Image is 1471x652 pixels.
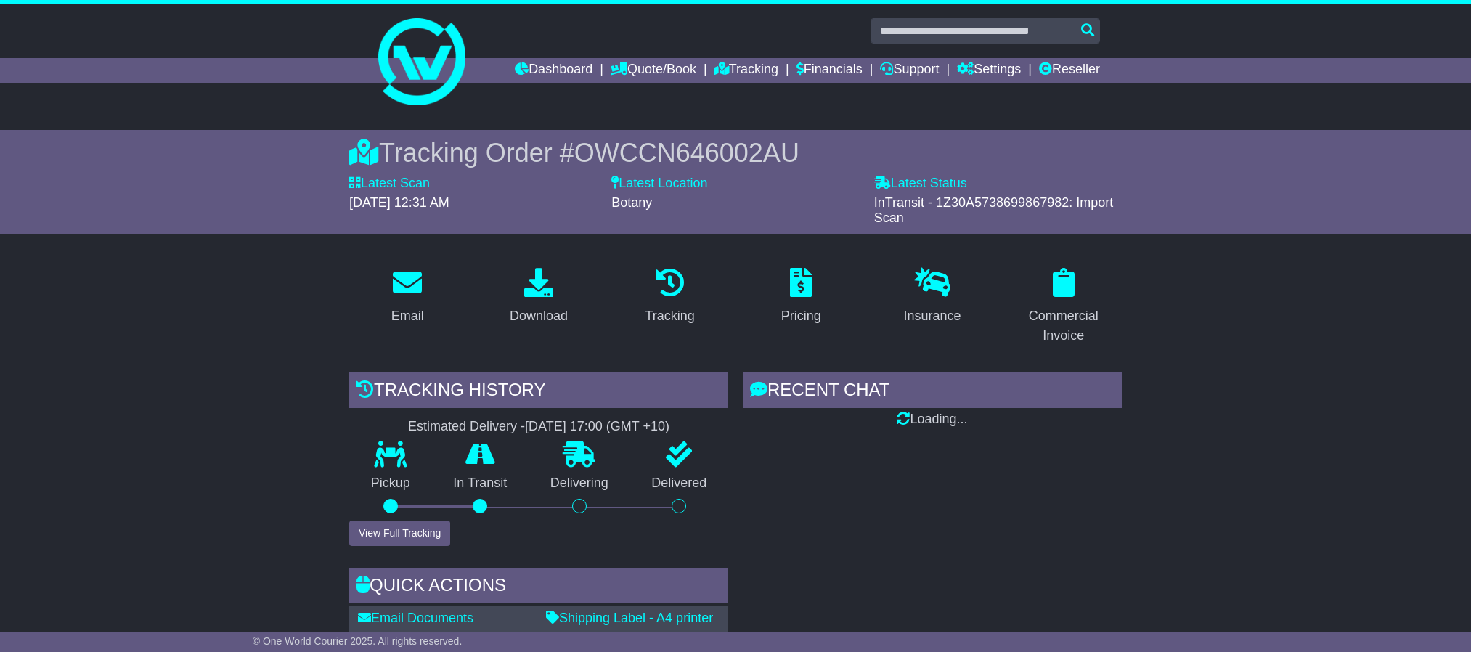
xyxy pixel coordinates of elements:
[630,476,729,492] p: Delivered
[349,419,728,435] div: Estimated Delivery -
[874,195,1114,226] span: InTransit - 1Z30A5738699867982: Import Scan
[743,372,1122,412] div: RECENT CHAT
[645,306,695,326] div: Tracking
[349,137,1122,168] div: Tracking Order #
[957,58,1021,83] a: Settings
[714,58,778,83] a: Tracking
[611,58,696,83] a: Quote/Book
[432,476,529,492] p: In Transit
[636,263,704,331] a: Tracking
[743,412,1122,428] div: Loading...
[349,195,449,210] span: [DATE] 12:31 AM
[253,635,463,647] span: © One World Courier 2025. All rights reserved.
[510,306,568,326] div: Download
[349,176,430,192] label: Latest Scan
[349,568,728,607] div: Quick Actions
[391,306,424,326] div: Email
[574,138,799,168] span: OWCCN646002AU
[1005,263,1122,351] a: Commercial Invoice
[903,306,961,326] div: Insurance
[382,263,433,331] a: Email
[611,195,652,210] span: Botany
[529,476,630,492] p: Delivering
[1039,58,1100,83] a: Reseller
[546,611,713,625] a: Shipping Label - A4 printer
[358,611,473,625] a: Email Documents
[500,263,577,331] a: Download
[1014,306,1112,346] div: Commercial Invoice
[894,263,970,331] a: Insurance
[349,476,432,492] p: Pickup
[525,419,669,435] div: [DATE] 17:00 (GMT +10)
[874,176,967,192] label: Latest Status
[772,263,831,331] a: Pricing
[880,58,939,83] a: Support
[611,176,707,192] label: Latest Location
[796,58,863,83] a: Financials
[781,306,821,326] div: Pricing
[349,372,728,412] div: Tracking history
[515,58,592,83] a: Dashboard
[349,521,450,546] button: View Full Tracking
